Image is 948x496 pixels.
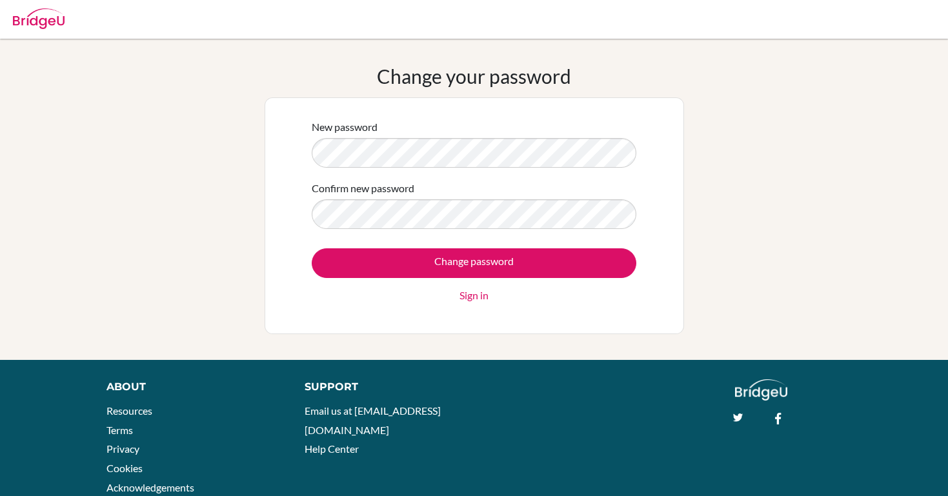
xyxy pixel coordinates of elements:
[305,442,359,455] a: Help Center
[312,248,636,278] input: Change password
[106,379,276,395] div: About
[377,64,571,88] h1: Change your password
[305,404,441,436] a: Email us at [EMAIL_ADDRESS][DOMAIN_NAME]
[305,379,461,395] div: Support
[312,181,414,196] label: Confirm new password
[106,404,152,417] a: Resources
[106,442,139,455] a: Privacy
[312,119,378,135] label: New password
[106,462,143,474] a: Cookies
[106,424,133,436] a: Terms
[735,379,787,401] img: logo_white@2x-f4f0deed5e89b7ecb1c2cc34c3e3d731f90f0f143d5ea2071677605dd97b5244.png
[106,481,194,493] a: Acknowledgements
[459,288,489,303] a: Sign in
[13,8,65,29] img: Bridge-U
